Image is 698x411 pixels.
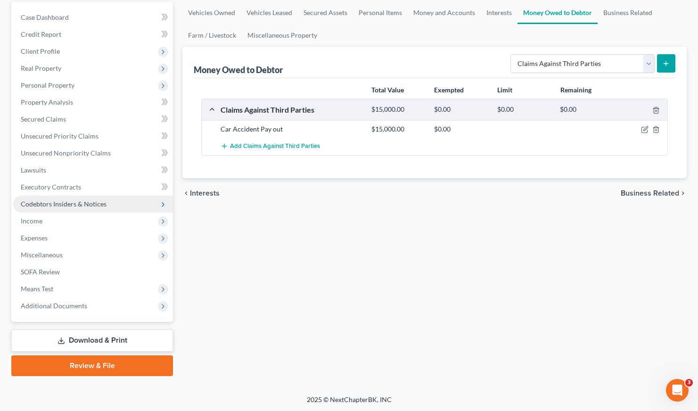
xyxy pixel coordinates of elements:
[21,183,81,191] span: Executory Contracts
[560,86,591,94] strong: Remaining
[371,86,404,94] strong: Total Value
[13,9,173,26] a: Case Dashboard
[497,86,512,94] strong: Limit
[182,24,242,47] a: Farm / Livestock
[21,166,46,174] span: Lawsuits
[242,24,323,47] a: Miscellaneous Property
[11,329,173,352] a: Download & Print
[408,1,481,24] a: Money and Accounts
[13,179,173,196] a: Executory Contracts
[21,251,63,259] span: Miscellaneous
[298,1,353,24] a: Secured Assets
[21,217,42,225] span: Income
[13,263,173,280] a: SOFA Review
[517,1,598,24] a: Money Owed to Debtor
[13,26,173,43] a: Credit Report
[21,268,60,276] span: SOFA Review
[353,1,408,24] a: Personal Items
[13,94,173,111] a: Property Analysis
[685,379,693,386] span: 3
[666,379,689,402] iframe: Intercom live chat
[429,124,492,134] div: $0.00
[434,86,464,94] strong: Exempted
[621,189,679,197] span: Business Related
[221,138,320,155] button: Add Claims Against Third Parties
[21,64,61,72] span: Real Property
[481,1,517,24] a: Interests
[21,47,60,55] span: Client Profile
[493,105,555,114] div: $0.00
[13,145,173,162] a: Unsecured Nonpriority Claims
[21,115,66,123] span: Secured Claims
[182,1,241,24] a: Vehicles Owned
[241,1,298,24] a: Vehicles Leased
[194,64,285,75] div: Money Owed to Debtor
[182,189,220,197] button: chevron_left Interests
[598,1,658,24] a: Business Related
[216,124,367,134] div: Car Accident Pay out
[21,81,74,89] span: Personal Property
[13,162,173,179] a: Lawsuits
[555,105,618,114] div: $0.00
[367,124,429,134] div: $15,000.00
[21,285,53,293] span: Means Test
[11,355,173,376] a: Review & File
[21,149,111,157] span: Unsecured Nonpriority Claims
[21,13,69,21] span: Case Dashboard
[21,30,61,38] span: Credit Report
[367,105,429,114] div: $15,000.00
[429,105,492,114] div: $0.00
[679,189,687,197] i: chevron_right
[21,234,48,242] span: Expenses
[13,128,173,145] a: Unsecured Priority Claims
[190,189,220,197] span: Interests
[21,132,99,140] span: Unsecured Priority Claims
[21,98,73,106] span: Property Analysis
[216,105,367,115] div: Claims Against Third Parties
[182,189,190,197] i: chevron_left
[230,143,320,150] span: Add Claims Against Third Parties
[21,302,87,310] span: Additional Documents
[13,111,173,128] a: Secured Claims
[21,200,107,208] span: Codebtors Insiders & Notices
[621,189,687,197] button: Business Related chevron_right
